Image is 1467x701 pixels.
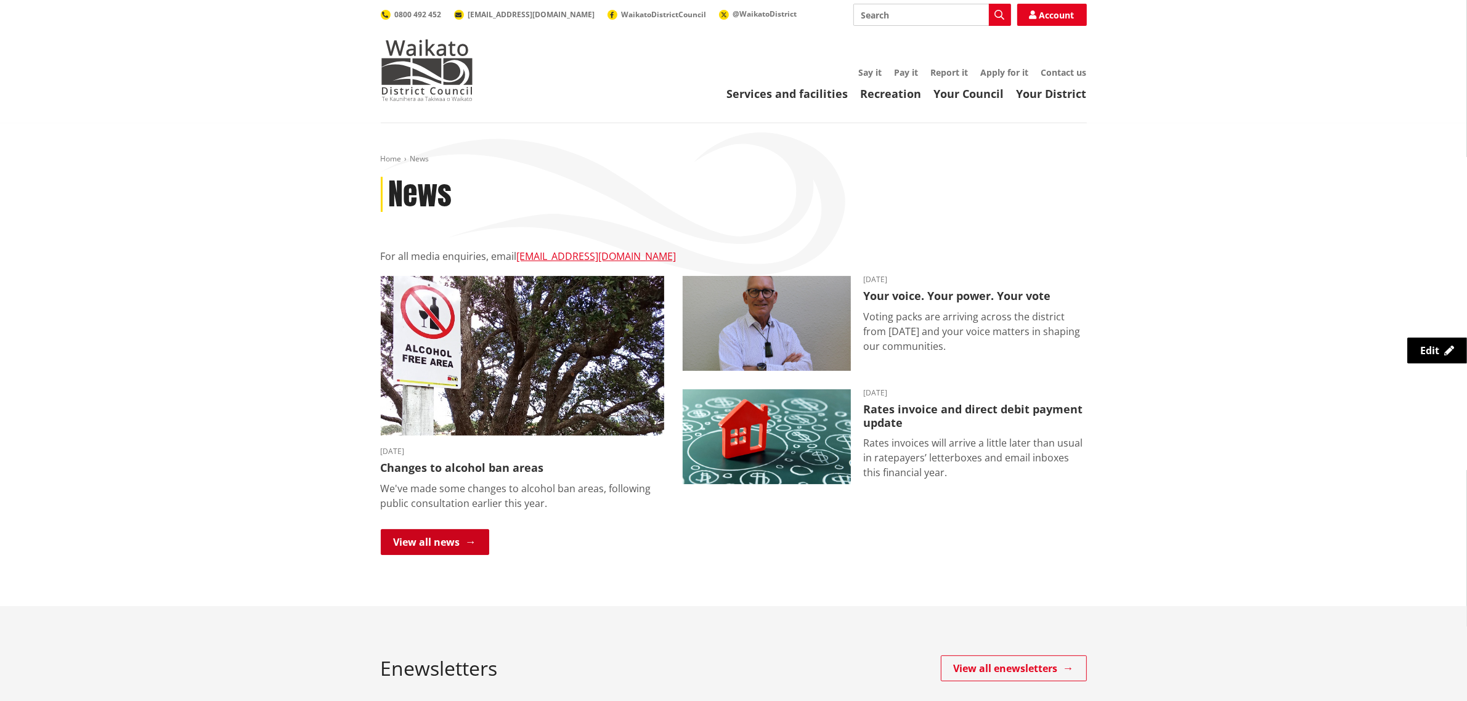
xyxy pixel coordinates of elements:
[517,249,677,263] a: [EMAIL_ADDRESS][DOMAIN_NAME]
[863,436,1087,480] p: Rates invoices will arrive a little later than usual in ratepayers’ letterboxes and email inboxes...
[733,9,797,19] span: @WaikatoDistrict
[895,67,919,78] a: Pay it
[468,9,595,20] span: [EMAIL_ADDRESS][DOMAIN_NAME]
[1407,338,1467,363] a: Edit
[981,67,1029,78] a: Apply for it
[853,4,1011,26] input: Search input
[1420,344,1439,357] span: Edit
[381,448,664,455] time: [DATE]
[381,153,402,164] a: Home
[381,154,1087,164] nav: breadcrumb
[683,389,851,484] img: rates image
[381,249,1087,264] p: For all media enquiries, email
[727,86,848,101] a: Services and facilities
[1017,86,1087,101] a: Your District
[863,276,1087,283] time: [DATE]
[863,403,1087,429] h3: Rates invoice and direct debit payment update
[381,276,664,510] a: [DATE] Changes to alcohol ban areas We've made some changes to alcohol ban areas, following publi...
[683,276,1087,371] a: [DATE] Your voice. Your power. Your vote Voting packs are arriving across the district from [DATE...
[941,655,1087,681] a: View all enewsletters
[381,276,664,436] img: Alcohol Control Bylaw adopted - August 2025 (2)
[934,86,1004,101] a: Your Council
[381,529,489,555] a: View all news
[863,389,1087,397] time: [DATE]
[863,309,1087,354] p: Voting packs are arriving across the district from [DATE] and your voice matters in shaping our c...
[381,461,664,475] h3: Changes to alcohol ban areas
[381,481,664,511] p: We've made some changes to alcohol ban areas, following public consultation earlier this year.
[859,67,882,78] a: Say it
[381,39,473,101] img: Waikato District Council - Te Kaunihera aa Takiwaa o Waikato
[931,67,969,78] a: Report it
[608,9,707,20] a: WaikatoDistrictCouncil
[861,86,922,101] a: Recreation
[1041,67,1087,78] a: Contact us
[454,9,595,20] a: [EMAIL_ADDRESS][DOMAIN_NAME]
[622,9,707,20] span: WaikatoDistrictCouncil
[719,9,797,19] a: @WaikatoDistrict
[381,657,498,680] h2: Enewsletters
[1017,4,1087,26] a: Account
[410,153,429,164] span: News
[683,276,851,371] img: Craig Hobbs
[683,389,1087,484] a: [DATE] Rates invoice and direct debit payment update Rates invoices will arrive a little later th...
[395,9,442,20] span: 0800 492 452
[381,9,442,20] a: 0800 492 452
[389,177,452,213] h1: News
[863,290,1087,303] h3: Your voice. Your power. Your vote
